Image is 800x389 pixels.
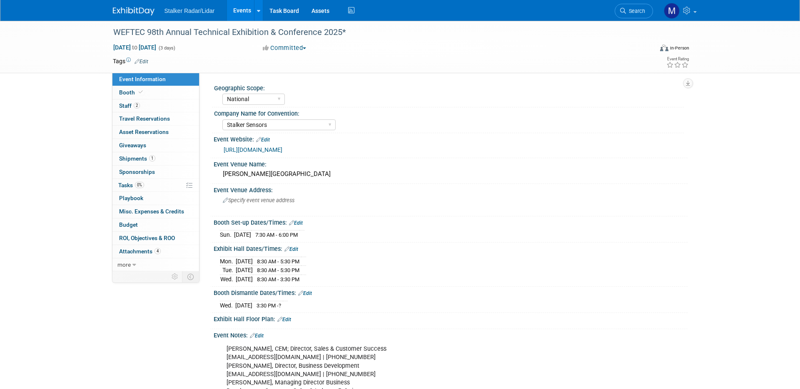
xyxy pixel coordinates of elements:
span: [DATE] [DATE] [113,44,157,51]
button: Committed [260,44,309,52]
a: Search [615,4,653,18]
div: [PERSON_NAME][GEOGRAPHIC_DATA] [220,168,681,181]
td: Tags [113,57,148,65]
a: Giveaways [112,139,199,152]
img: Format-Inperson.png [660,45,668,51]
a: [URL][DOMAIN_NAME] [224,146,282,153]
span: Stalker Radar/Lidar [164,7,215,14]
td: [DATE] [236,257,253,266]
a: Edit [250,333,264,339]
span: 4 [155,248,161,254]
td: [DATE] [235,301,252,310]
span: 8:30 AM - 5:30 PM [257,267,299,273]
div: Booth Set-up Dates/Times: [214,216,688,227]
span: Tasks [118,182,144,188]
span: Sponsorships [119,168,155,175]
span: 0% [135,182,144,188]
td: [DATE] [236,266,253,275]
span: Giveaways [119,142,146,149]
span: to [131,44,139,51]
td: Mon. [220,257,236,266]
img: ExhibitDay [113,7,155,15]
span: Asset Reservations [119,129,169,135]
span: 7:30 AM - 6:00 PM [255,232,298,238]
a: Edit [284,246,298,252]
span: Attachments [119,248,161,255]
a: Booth [112,86,199,99]
td: Wed. [220,275,236,283]
div: Event Website: [214,133,688,144]
a: Edit [256,137,270,143]
a: Asset Reservations [112,126,199,139]
div: In-Person [670,45,689,51]
span: (3 days) [158,45,175,51]
td: [DATE] [236,275,253,283]
div: Exhibit Hall Floor Plan: [214,313,688,324]
div: Booth Dismantle Dates/Times: [214,287,688,297]
span: 1 [149,155,155,161]
span: Playbook [119,195,143,201]
div: Event Venue Name: [214,158,688,168]
span: Search [626,8,645,14]
div: Event Rating [666,57,689,61]
div: Event Venue Address: [214,184,688,194]
span: ? [279,302,281,309]
span: 8:30 AM - 5:30 PM [257,258,299,265]
span: Staff [119,102,140,109]
span: Booth [119,89,145,96]
a: Edit [298,290,312,296]
td: Personalize Event Tab Strip [168,271,182,282]
span: 8:30 AM - 3:30 PM [257,276,299,282]
a: Playbook [112,192,199,205]
span: Misc. Expenses & Credits [119,208,184,215]
td: Wed. [220,301,235,310]
i: Booth reservation complete [139,90,143,94]
span: more [117,261,131,268]
a: Edit [277,317,291,322]
a: Shipments1 [112,152,199,165]
a: Edit [135,59,148,64]
div: Geographic Scope: [214,82,684,92]
a: Misc. Expenses & Credits [112,205,199,218]
span: Shipments [119,155,155,162]
a: ROI, Objectives & ROO [112,232,199,245]
td: Tue. [220,266,236,275]
img: Mark LaChapelle [664,3,680,19]
span: Travel Reservations [119,115,170,122]
td: Toggle Event Tabs [182,271,199,282]
a: Attachments4 [112,245,199,258]
span: Budget [119,221,138,228]
span: 2 [134,102,140,109]
span: ROI, Objectives & ROO [119,235,175,241]
a: Event Information [112,73,199,86]
a: Budget [112,218,199,231]
span: 3:30 PM - [257,302,281,309]
div: Event Format [604,43,690,56]
td: [DATE] [234,230,251,239]
div: Exhibit Hall Dates/Times: [214,243,688,253]
a: Travel Reservations [112,112,199,125]
span: Specify event venue address [223,197,294,203]
td: Sun. [220,230,234,239]
div: Event Notes: [214,329,688,340]
a: Sponsorships [112,166,199,178]
div: Company Name for Convention: [214,107,684,118]
a: Edit [289,220,303,226]
a: Staff2 [112,99,199,112]
a: Tasks0% [112,179,199,192]
div: WEFTEC 98th Annual Technical Exhibition & Conference 2025* [110,25,640,40]
span: Event Information [119,76,166,82]
a: more [112,258,199,271]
